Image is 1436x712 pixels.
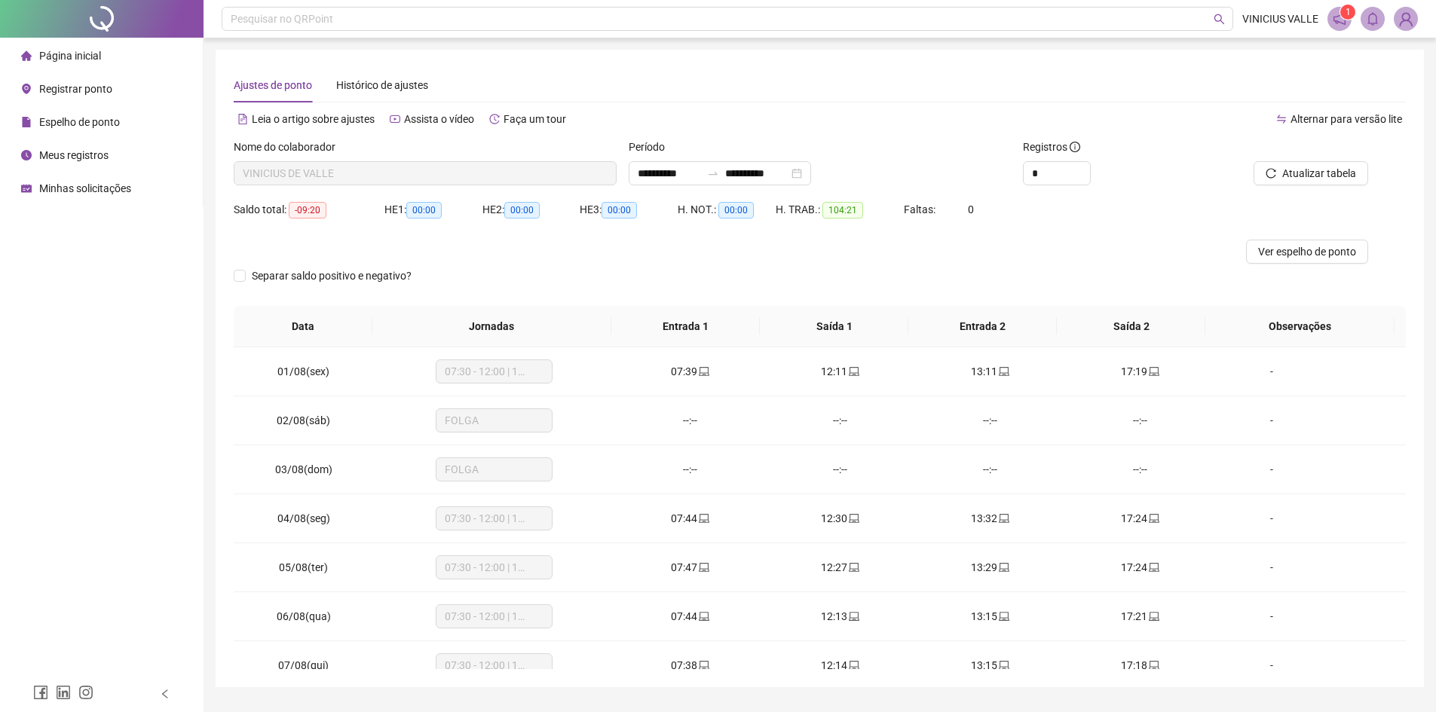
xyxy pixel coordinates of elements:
[1227,363,1316,380] div: -
[1023,139,1080,155] span: Registros
[336,79,428,91] span: Histórico de ajustes
[277,365,329,377] span: 01/08(sex)
[997,660,1009,671] span: laptop
[908,306,1057,347] th: Entrada 2
[927,559,1053,576] div: 13:29
[1333,12,1346,26] span: notification
[904,203,938,215] span: Faltas:
[927,363,1053,380] div: 13:11
[1147,562,1159,573] span: laptop
[21,84,32,94] span: environment
[1258,243,1356,260] span: Ver espelho de ponto
[629,139,675,155] label: Período
[277,414,330,426] span: 02/08(sáb)
[1205,306,1395,347] th: Observações
[847,660,859,671] span: laptop
[611,306,760,347] th: Entrada 1
[760,306,908,347] th: Saída 1
[445,507,543,530] span: 07:30 - 12:00 | 13:00 - 17:18
[1246,240,1368,264] button: Ver espelho de ponto
[697,562,709,573] span: laptop
[445,556,543,579] span: 07:30 - 12:00 | 13:00 - 17:18
[390,114,400,124] span: youtube
[279,561,328,573] span: 05/08(ter)
[1147,660,1159,671] span: laptop
[252,113,375,125] span: Leia o artigo sobre ajustes
[1266,168,1276,179] span: reload
[678,201,776,218] div: H. NOT.:
[707,167,719,179] span: swap-right
[602,202,637,218] span: 00:00
[1282,165,1356,182] span: Atualizar tabela
[580,201,678,218] div: HE 3:
[21,50,32,61] span: home
[627,608,753,625] div: 07:44
[847,366,859,377] span: laptop
[927,412,1053,429] div: --:--
[1077,657,1203,674] div: 17:18
[56,685,71,700] span: linkedin
[697,513,709,524] span: laptop
[1147,513,1159,524] span: laptop
[1395,8,1417,30] img: 87292
[278,659,329,671] span: 07/08(qui)
[78,685,93,700] span: instagram
[847,562,859,573] span: laptop
[489,114,500,124] span: history
[822,202,863,218] span: 104:21
[39,116,120,128] span: Espelho de ponto
[39,50,101,62] span: Página inicial
[997,611,1009,622] span: laptop
[777,412,903,429] div: --:--
[1070,142,1080,152] span: info-circle
[39,149,109,161] span: Meus registros
[1227,461,1316,478] div: -
[1077,510,1203,527] div: 17:24
[1147,366,1159,377] span: laptop
[697,366,709,377] span: laptop
[445,605,543,628] span: 07:30 - 12:00 | 13:00 - 17:18
[21,183,32,194] span: schedule
[777,559,903,576] div: 12:27
[372,306,611,347] th: Jornadas
[718,202,754,218] span: 00:00
[1340,5,1355,20] sup: 1
[707,167,719,179] span: to
[445,458,543,481] span: FOLGA
[927,461,1053,478] div: --:--
[1242,11,1318,27] span: VINICIUS VALLE
[847,611,859,622] span: laptop
[406,202,442,218] span: 00:00
[997,513,1009,524] span: laptop
[777,510,903,527] div: 12:30
[697,611,709,622] span: laptop
[1147,611,1159,622] span: laptop
[1346,7,1351,17] span: 1
[1077,412,1203,429] div: --:--
[160,689,170,699] span: left
[1227,657,1316,674] div: -
[1227,412,1316,429] div: -
[776,201,904,218] div: H. TRAB.:
[234,201,384,218] div: Saldo total:
[1057,306,1205,347] th: Saída 2
[847,513,859,524] span: laptop
[1077,608,1203,625] div: 17:21
[277,610,331,622] span: 06/08(qua)
[968,203,974,215] span: 0
[504,113,566,125] span: Faça um tour
[777,657,903,674] div: 12:14
[234,306,372,347] th: Data
[289,202,326,218] span: -09:20
[1214,14,1225,25] span: search
[384,201,482,218] div: HE 1:
[1366,12,1379,26] span: bell
[627,461,753,478] div: --:--
[1077,559,1203,576] div: 17:24
[997,366,1009,377] span: laptop
[927,657,1053,674] div: 13:15
[1291,113,1402,125] span: Alternar para versão lite
[445,409,543,432] span: FOLGA
[627,559,753,576] div: 07:47
[1217,318,1382,335] span: Observações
